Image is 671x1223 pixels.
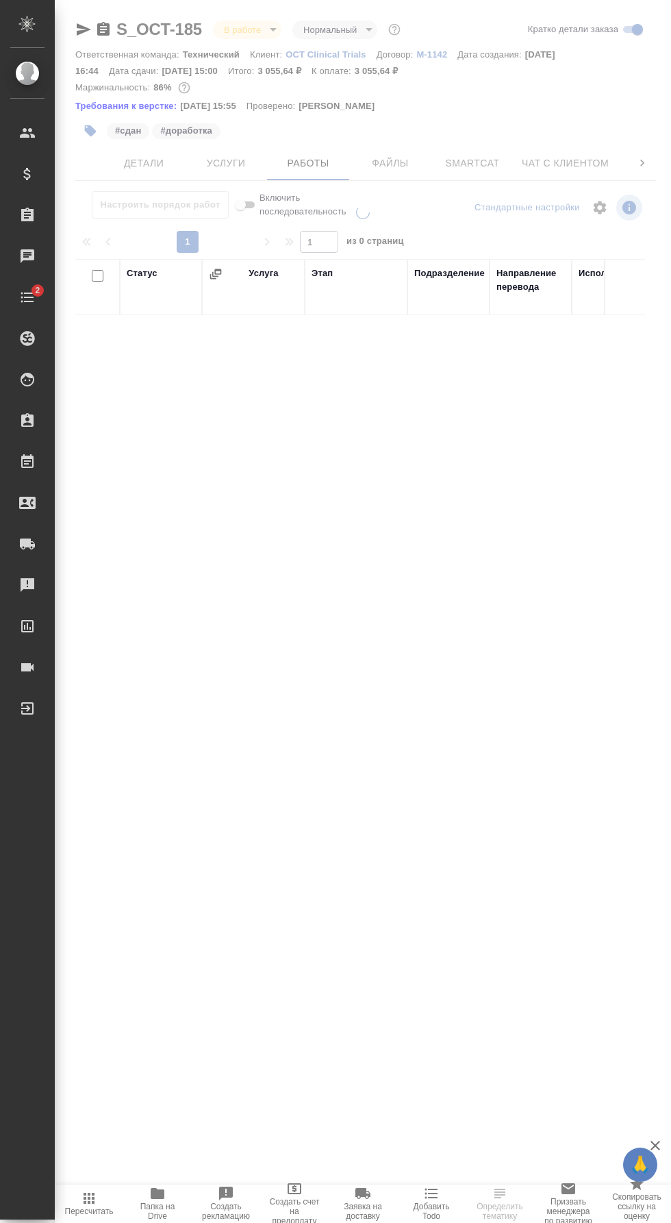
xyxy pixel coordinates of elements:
[27,284,48,297] span: 2
[603,1185,671,1223] button: Скопировать ссылку на оценку заказа
[127,267,157,280] div: Статус
[496,267,565,294] div: Направление перевода
[260,1185,329,1223] button: Создать счет на предоплату
[55,1185,123,1223] button: Пересчитать
[123,1185,192,1223] button: Папка на Drive
[534,1185,603,1223] button: Призвать менеджера по развитию
[192,1185,260,1223] button: Создать рекламацию
[249,267,278,280] div: Услуга
[629,1150,652,1179] span: 🙏
[200,1202,252,1221] span: Создать рекламацию
[131,1202,183,1221] span: Папка на Drive
[312,267,333,280] div: Этап
[405,1202,457,1221] span: Добавить Todo
[579,267,639,280] div: Исполнитель
[3,280,51,314] a: 2
[337,1202,389,1221] span: Заявка на доставку
[329,1185,397,1223] button: Заявка на доставку
[474,1202,526,1221] span: Определить тематику
[623,1148,657,1182] button: 🙏
[209,267,223,281] button: Сгруппировать
[466,1185,534,1223] button: Определить тематику
[397,1185,466,1223] button: Добавить Todo
[414,267,485,280] div: Подразделение
[65,1207,114,1216] span: Пересчитать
